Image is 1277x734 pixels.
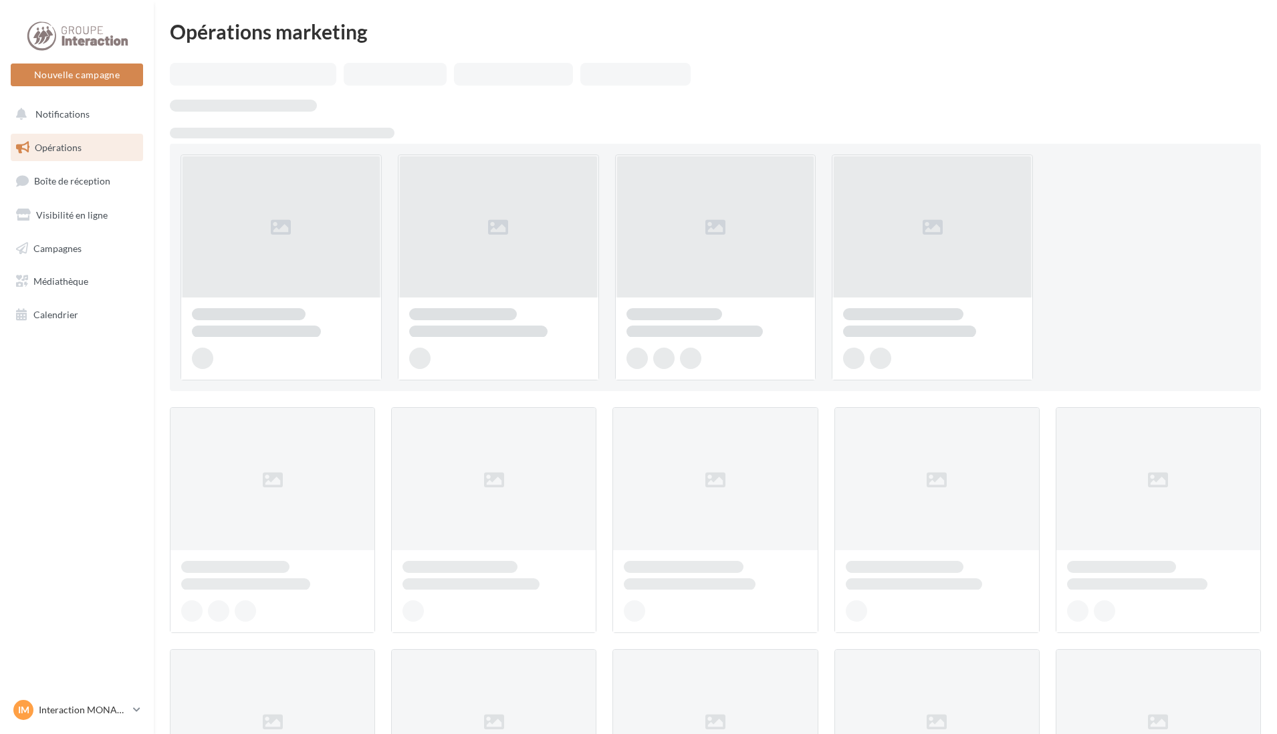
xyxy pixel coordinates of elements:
[11,697,143,723] a: IM Interaction MONACO
[8,267,146,295] a: Médiathèque
[39,703,128,717] p: Interaction MONACO
[33,242,82,253] span: Campagnes
[8,134,146,162] a: Opérations
[36,209,108,221] span: Visibilité en ligne
[8,166,146,195] a: Boîte de réception
[34,175,110,187] span: Boîte de réception
[8,235,146,263] a: Campagnes
[8,201,146,229] a: Visibilité en ligne
[33,309,78,320] span: Calendrier
[8,100,140,128] button: Notifications
[170,21,1261,41] div: Opérations marketing
[8,301,146,329] a: Calendrier
[11,64,143,86] button: Nouvelle campagne
[35,108,90,120] span: Notifications
[33,275,88,287] span: Médiathèque
[18,703,29,717] span: IM
[35,142,82,153] span: Opérations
